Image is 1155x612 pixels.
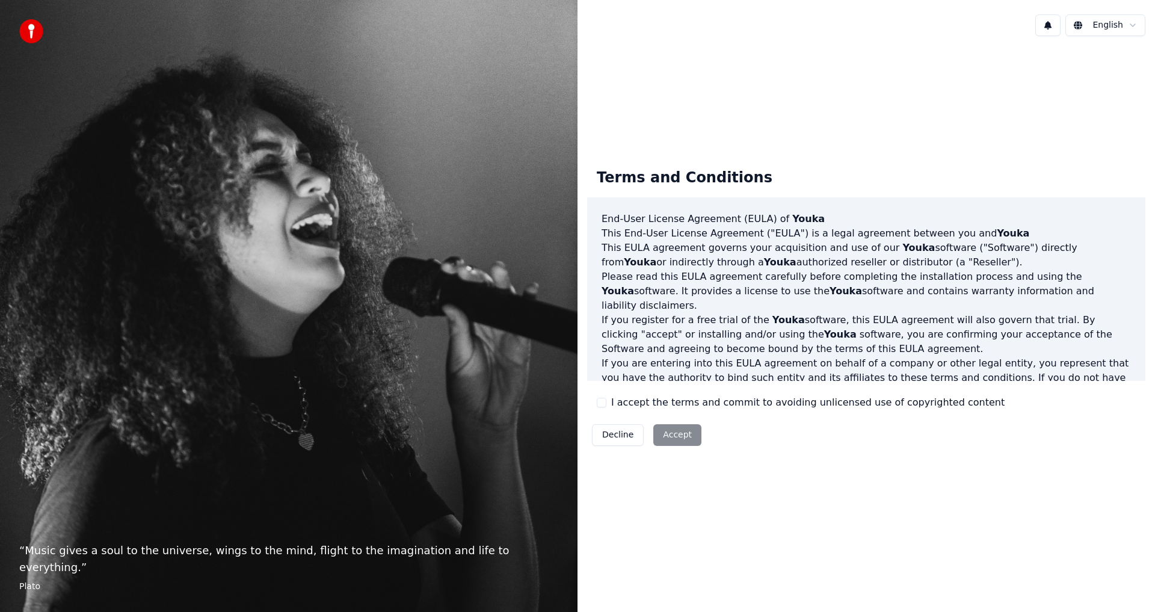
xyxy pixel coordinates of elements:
[792,213,825,224] span: Youka
[624,256,656,268] span: Youka
[611,395,1005,410] label: I accept the terms and commit to avoiding unlicensed use of copyrighted content
[764,256,796,268] span: Youka
[602,270,1131,313] p: Please read this EULA agreement carefully before completing the installation process and using th...
[997,227,1029,239] span: Youka
[19,19,43,43] img: youka
[602,356,1131,414] p: If you are entering into this EULA agreement on behalf of a company or other legal entity, you re...
[602,285,634,297] span: Youka
[602,313,1131,356] p: If you register for a free trial of the software, this EULA agreement will also govern that trial...
[602,226,1131,241] p: This End-User License Agreement ("EULA") is a legal agreement between you and
[602,241,1131,270] p: This EULA agreement governs your acquisition and use of our software ("Software") directly from o...
[830,285,862,297] span: Youka
[19,542,558,576] p: “ Music gives a soul to the universe, wings to the mind, flight to the imagination and life to ev...
[592,424,644,446] button: Decline
[824,329,857,340] span: Youka
[602,212,1131,226] h3: End-User License Agreement (EULA) of
[772,314,805,326] span: Youka
[19,581,558,593] footer: Plato
[902,242,935,253] span: Youka
[587,159,782,197] div: Terms and Conditions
